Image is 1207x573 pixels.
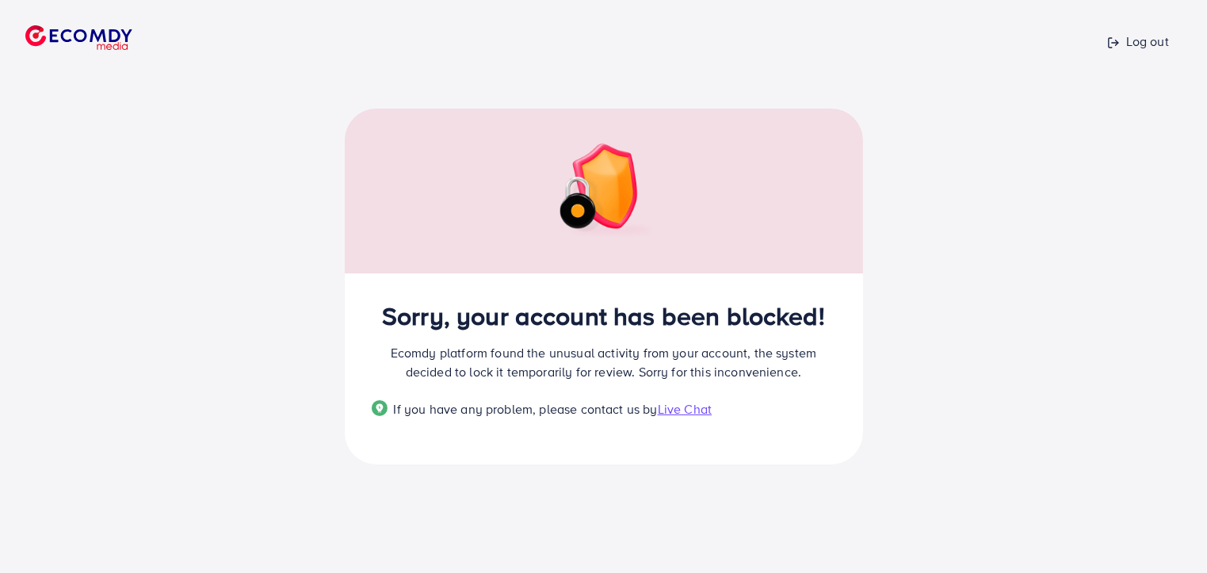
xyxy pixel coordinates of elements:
h2: Sorry, your account has been blocked! [372,300,836,330]
img: img [548,143,660,239]
img: Popup guide [372,400,388,416]
p: Ecomdy platform found the unusual activity from your account, the system decided to lock it tempo... [372,343,836,381]
span: Live Chat [658,400,712,418]
span: If you have any problem, please contact us by [394,400,658,418]
a: logo [13,6,199,69]
img: logo [25,25,132,50]
p: Log out [1107,32,1169,51]
iframe: Chat [1140,502,1195,561]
